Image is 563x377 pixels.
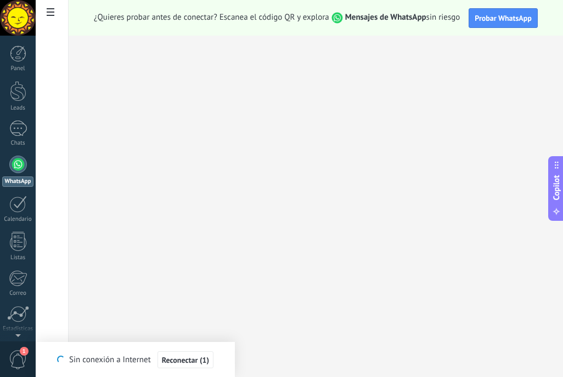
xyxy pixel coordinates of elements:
[2,254,34,261] div: Listas
[2,176,33,187] div: WhatsApp
[2,290,34,297] div: Correo
[94,12,460,24] span: ¿Quieres probar antes de conectar? Escanea el código QR y explora sin riesgo
[157,351,213,369] button: Reconectar (1)
[469,8,538,28] button: Probar WhatsApp
[345,12,426,22] strong: Mensajes de WhatsApp
[162,356,209,364] span: Reconectar (1)
[475,13,532,23] span: Probar WhatsApp
[2,105,34,112] div: Leads
[20,347,29,356] span: 1
[2,140,34,147] div: Chats
[2,216,34,223] div: Calendario
[551,175,562,201] span: Copilot
[57,351,213,369] div: Sin conexión a Internet
[2,65,34,72] div: Panel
